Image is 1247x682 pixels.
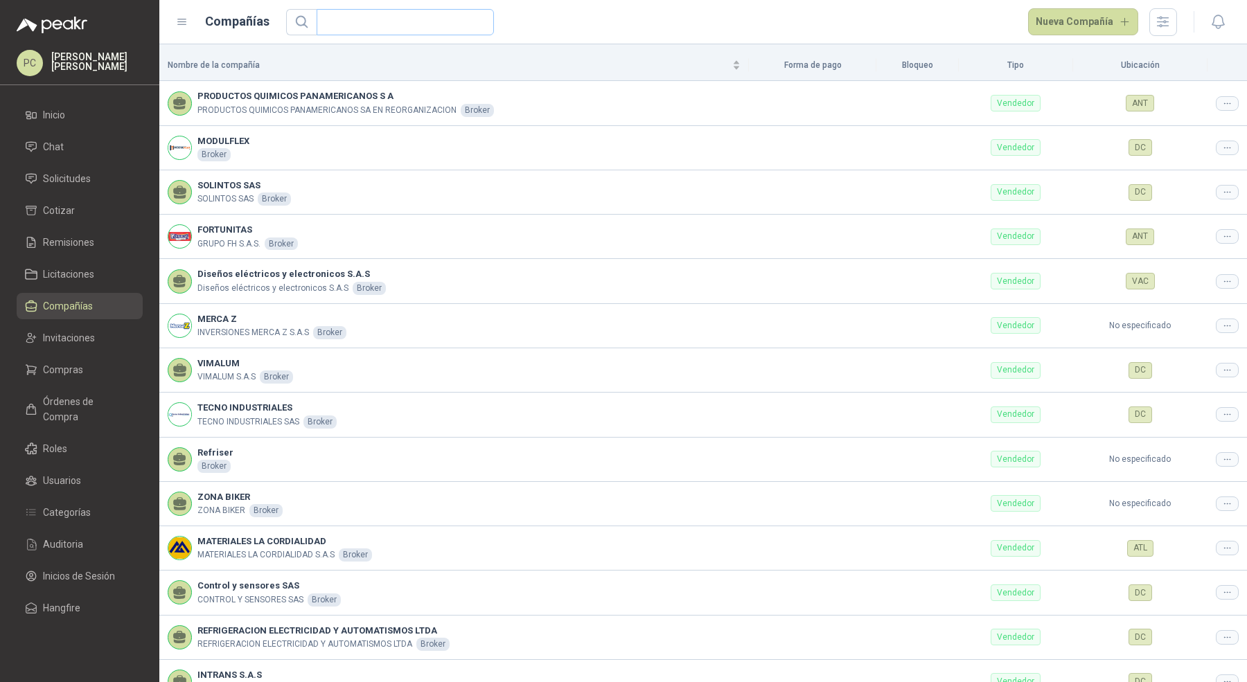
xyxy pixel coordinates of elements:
[43,362,83,377] span: Compras
[991,406,1041,423] div: Vendedor
[197,504,245,517] p: ZONA BIKER
[17,229,143,255] a: Remisiones
[339,548,372,562] div: Broker
[197,490,283,504] b: ZONA BIKER
[17,467,143,494] a: Usuarios
[197,460,231,473] div: Broker
[991,540,1041,557] div: Vendedor
[1081,319,1199,332] p: No especificado
[197,535,372,548] b: MATERIALES LA CORDIALIDAD
[17,17,87,33] img: Logo peakr
[1028,8,1139,36] button: Nueva Compañía
[197,326,309,339] p: INVERSIONES MERCA Z S.A.S
[353,282,386,295] div: Broker
[197,624,450,638] b: REFRIGERACION ELECTRICIDAD Y AUTOMATISMOS LTDA
[168,314,191,337] img: Company Logo
[17,325,143,351] a: Invitaciones
[1126,228,1154,245] div: ANT
[17,165,143,192] a: Solicitudes
[43,107,65,123] span: Inicio
[17,293,143,319] a: Compañías
[168,403,191,426] img: Company Logo
[43,568,115,584] span: Inicios de Sesión
[43,298,93,314] span: Compañías
[1129,406,1152,423] div: DC
[197,267,386,281] b: Diseños eléctricos y electronicos S.A.S
[197,134,249,148] b: MODULFLEX
[43,473,81,488] span: Usuarios
[991,629,1041,645] div: Vendedor
[249,504,283,517] div: Broker
[197,192,254,206] p: SOLINTOS SAS
[197,104,457,117] p: PRODUCTOS QUIMICOS PANAMERICANOS SA EN REORGANIZACION
[991,139,1041,156] div: Vendedor
[17,499,143,526] a: Categorías
[1129,139,1152,156] div: DC
[159,50,749,81] th: Nombre de la compañía
[197,446,233,460] b: Refriser
[258,192,291,206] div: Broker
[43,505,91,520] span: Categorías
[17,357,143,383] a: Compras
[991,184,1041,201] div: Vendedor
[197,548,335,562] p: MATERIALES LA CORDIALIDAD S.A.S
[1081,497,1199,510] p: No especificado
[197,179,291,192] b: SOLINTOS SAS
[17,563,143,589] a: Inicios de Sesión
[991,584,1041,601] div: Vendedor
[1073,50,1208,81] th: Ubicación
[1129,184,1152,201] div: DC
[197,638,412,651] p: REFRIGERACION ELECTRICIDAD Y AUTOMATISMOS LTDA
[991,273,1041,289] div: Vendedor
[197,401,337,415] b: TECNO INDUSTRIALES
[959,50,1073,81] th: Tipo
[749,50,876,81] th: Forma de pago
[43,171,91,186] span: Solicitudes
[43,203,75,218] span: Cotizar
[17,388,143,430] a: Órdenes de Compra
[197,668,290,682] b: INTRANS S.A.S
[205,12,269,31] h1: Compañías
[17,197,143,224] a: Cotizar
[17,50,43,76] div: PC
[991,317,1041,334] div: Vendedor
[991,362,1041,379] div: Vendedor
[43,600,80,616] span: Hangfire
[313,326,346,339] div: Broker
[197,89,494,103] b: PRODUCTOS QUIMICOS PANAMERICANOS S A
[461,104,494,117] div: Broker
[197,579,341,593] b: Control y sensores SAS
[265,237,298,251] div: Broker
[260,370,293,384] div: Broker
[17,531,143,557] a: Auditoria
[51,52,143,71] p: [PERSON_NAME] [PERSON_NAME]
[43,235,94,250] span: Remisiones
[197,148,231,161] div: Broker
[43,139,64,154] span: Chat
[168,225,191,248] img: Company Logo
[17,134,143,160] a: Chat
[1126,95,1154,111] div: ANT
[197,593,303,607] p: CONTROL Y SENSORES SAS
[1129,362,1152,379] div: DC
[197,282,348,295] p: Diseños eléctricos y electronicos S.A.S
[168,537,191,559] img: Company Logo
[991,495,1041,512] div: Vendedor
[168,59,729,72] span: Nombre de la compañía
[43,394,130,424] span: Órdenes de Compra
[197,237,260,251] p: GRUPO FH S.A.S.
[1129,629,1152,645] div: DC
[197,415,299,429] p: TECNO INDUSTRIALES SAS
[17,102,143,128] a: Inicio
[17,595,143,621] a: Hangfire
[416,638,450,651] div: Broker
[303,415,337,429] div: Broker
[168,136,191,159] img: Company Logo
[991,451,1041,467] div: Vendedor
[17,261,143,287] a: Licitaciones
[43,441,67,456] span: Roles
[43,267,94,282] span: Licitaciones
[1129,584,1152,601] div: DC
[1126,273,1155,289] div: VAC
